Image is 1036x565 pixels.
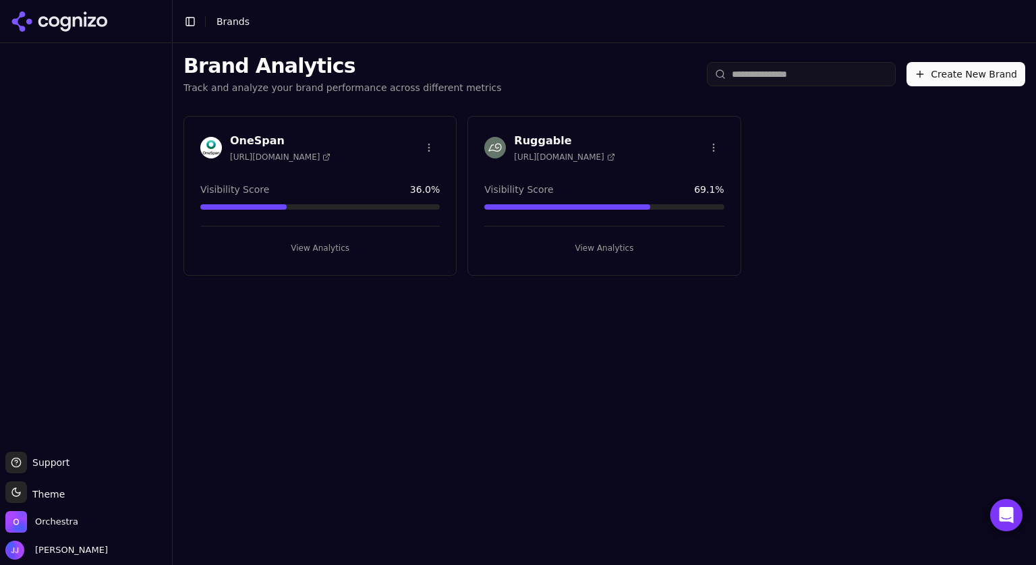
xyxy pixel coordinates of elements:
img: OneSpan [200,137,222,158]
button: Open organization switcher [5,511,78,533]
nav: breadcrumb [217,15,250,28]
span: Theme [27,489,65,500]
span: Visibility Score [484,183,553,196]
span: [PERSON_NAME] [30,544,108,556]
span: Brands [217,16,250,27]
button: Create New Brand [906,62,1025,86]
span: [URL][DOMAIN_NAME] [230,152,330,162]
button: View Analytics [200,237,440,259]
h3: Ruggable [514,133,614,149]
img: Orchestra [5,511,27,533]
span: 69.1 % [694,183,724,196]
span: 36.0 % [410,183,440,196]
button: Open user button [5,541,108,560]
span: Support [27,456,69,469]
p: Track and analyze your brand performance across different metrics [183,81,502,94]
span: Visibility Score [200,183,269,196]
h1: Brand Analytics [183,54,502,78]
button: View Analytics [484,237,724,259]
img: Ruggable [484,137,506,158]
span: [URL][DOMAIN_NAME] [514,152,614,162]
h3: OneSpan [230,133,330,149]
div: Open Intercom Messenger [990,499,1023,531]
span: Orchestra [35,516,78,528]
img: Jeff Jensen [5,541,24,560]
